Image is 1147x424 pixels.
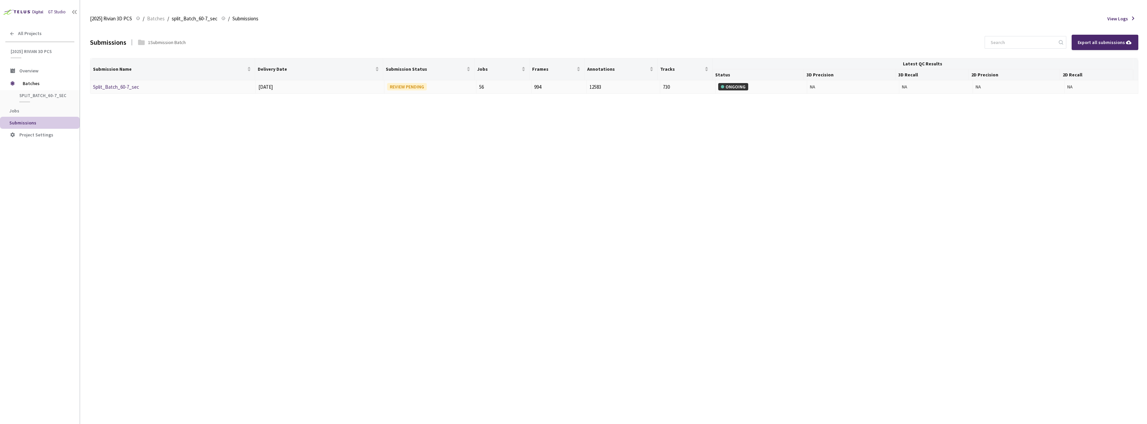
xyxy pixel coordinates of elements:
th: Jobs [474,58,529,80]
div: NA [976,83,1062,90]
span: [2025] Rivian 3D PCS [11,49,70,54]
li: / [228,15,230,23]
span: Delivery Date [258,66,374,72]
li: / [143,15,144,23]
a: Batches [146,15,166,22]
span: All Projects [18,31,42,36]
span: Batches [23,77,68,90]
span: Batches [147,15,165,23]
th: 2D Precision [969,69,1060,80]
div: Export all submissions [1078,39,1132,46]
div: 56 [479,83,528,91]
th: Status [713,69,804,80]
th: Tracks [658,58,713,80]
th: 2D Recall [1060,69,1133,80]
th: Submission Name [90,58,255,80]
span: Project Settings [19,132,53,138]
th: 3D Recall [896,69,969,80]
span: [2025] Rivian 3D PCS [90,15,132,23]
div: 1 Submission Batch [148,39,186,46]
span: Submissions [232,15,258,23]
th: Frames [529,58,585,80]
span: Overview [19,68,38,74]
span: Frames [532,66,575,72]
span: Annotations [587,66,649,72]
span: split_Batch_60-7_sec [172,15,217,23]
div: 994 [534,83,584,91]
div: REVIEW PENDING [387,83,427,90]
div: NA [810,83,896,90]
span: Submission Status [386,66,465,72]
div: 12583 [590,83,658,91]
span: Jobs [477,66,520,72]
th: Latest QC Results [713,58,1133,69]
div: ONGOING [718,83,748,90]
div: 730 [663,83,712,91]
span: Jobs [9,108,19,114]
div: NA [902,83,970,90]
div: GT Studio [48,9,66,15]
a: Split_Batch_60-7_sec [93,84,139,90]
li: / [167,15,169,23]
th: Delivery Date [255,58,383,80]
span: View Logs [1107,15,1128,22]
span: split_Batch_60-7_sec [19,93,69,98]
span: Submissions [9,120,36,126]
div: NA [1067,83,1135,90]
th: Submission Status [383,58,474,80]
div: [DATE] [258,83,381,91]
input: Search [987,36,1058,48]
th: 3D Precision [804,69,895,80]
th: Annotations [585,58,658,80]
div: Submissions [90,37,126,47]
span: Submission Name [93,66,246,72]
span: Tracks [660,66,703,72]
